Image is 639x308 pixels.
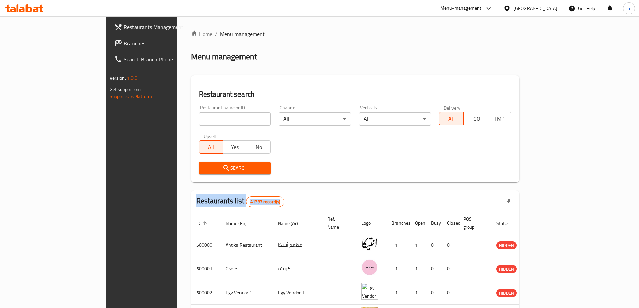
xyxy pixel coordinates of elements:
td: 0 [426,281,442,305]
td: Egy Vendor 1 [273,281,322,305]
th: Busy [426,213,442,233]
input: Search for restaurant name or ID.. [199,112,271,126]
td: 1 [386,281,410,305]
div: HIDDEN [496,241,517,249]
nav: breadcrumb [191,30,520,38]
td: 1 [410,281,426,305]
td: Crave [220,257,273,281]
span: ID [196,219,209,227]
td: 1 [386,257,410,281]
label: Delivery [444,105,461,110]
a: Support.OpsPlatform [110,92,152,101]
span: Name (Ar) [278,219,307,227]
span: HIDDEN [496,265,517,273]
span: All [442,114,461,124]
span: Search [204,164,266,172]
th: Open [410,213,426,233]
span: HIDDEN [496,242,517,249]
span: a [628,5,630,12]
span: Name (En) [226,219,255,227]
span: Status [496,219,518,227]
span: Ref. Name [327,215,348,231]
th: Branches [386,213,410,233]
td: 1 [386,233,410,257]
span: All [202,142,220,152]
th: Closed [442,213,458,233]
button: All [439,112,463,125]
td: 0 [426,257,442,281]
td: 0 [426,233,442,257]
span: TGO [466,114,485,124]
button: All [199,140,223,154]
td: 1 [410,257,426,281]
td: 0 [442,281,458,305]
span: Restaurants Management [124,23,208,31]
div: Menu-management [440,4,482,12]
label: Upsell [204,134,216,138]
span: 1.0.0 [127,74,138,82]
button: TGO [463,112,487,125]
span: HIDDEN [496,289,517,297]
h2: Restaurants list [196,196,285,207]
img: Crave [361,259,378,276]
img: Antika Restaurant [361,235,378,252]
div: Export file [500,194,517,210]
a: Search Branch Phone [109,51,213,67]
li: / [215,30,217,38]
button: No [247,140,271,154]
div: [GEOGRAPHIC_DATA] [513,5,557,12]
div: All [359,112,431,126]
a: Branches [109,35,213,51]
img: Egy Vendor 1 [361,283,378,300]
div: Total records count [246,196,284,207]
td: 0 [442,257,458,281]
td: كرييف [273,257,322,281]
button: TMP [487,112,511,125]
a: Restaurants Management [109,19,213,35]
span: Version: [110,74,126,82]
div: All [279,112,351,126]
span: 41387 record(s) [246,199,284,205]
td: 1 [410,233,426,257]
td: مطعم أنتيكا [273,233,322,257]
button: Search [199,162,271,174]
span: Menu management [220,30,265,38]
span: TMP [490,114,509,124]
span: Branches [124,39,208,47]
td: Antika Restaurant [220,233,273,257]
span: POS group [463,215,483,231]
button: Yes [223,140,247,154]
span: Yes [226,142,244,152]
span: No [250,142,268,152]
h2: Restaurant search [199,89,512,99]
h2: Menu management [191,51,257,62]
span: Get support on: [110,85,141,94]
th: Logo [356,213,386,233]
span: Search Branch Phone [124,55,208,63]
td: Egy Vendor 1 [220,281,273,305]
td: 0 [442,233,458,257]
